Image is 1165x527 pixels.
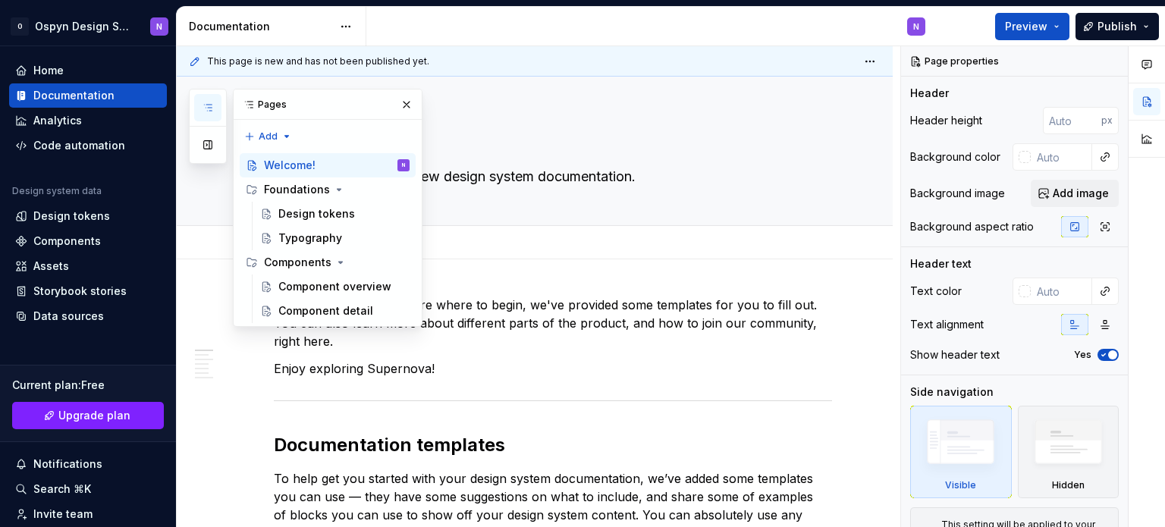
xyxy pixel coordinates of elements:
a: Invite team [9,502,167,526]
h2: Documentation templates [274,433,832,457]
div: Welcome! [264,158,316,173]
a: Typography [254,226,416,250]
a: Assets [9,254,167,278]
div: Analytics [33,113,82,128]
a: Storybook stories [9,279,167,303]
div: Documentation [189,19,332,34]
span: Add [259,130,278,143]
div: Header [910,86,949,101]
a: Component detail [254,299,416,323]
div: O [11,17,29,36]
a: Design tokens [254,202,416,226]
div: Header height [910,113,982,128]
button: Preview [995,13,1069,40]
label: Yes [1074,349,1091,361]
div: Background image [910,186,1005,201]
div: Design system data [12,185,102,197]
div: Text alignment [910,317,984,332]
div: Foundations [240,177,416,202]
input: Auto [1031,143,1092,171]
div: Hidden [1052,479,1085,491]
div: Component overview [278,279,391,294]
div: Home [33,63,64,78]
div: Code automation [33,138,125,153]
div: Current plan : Free [12,378,164,393]
button: Add [240,126,297,147]
span: This page is new and has not been published yet. [207,55,429,67]
a: Design tokens [9,204,167,228]
div: Ospyn Design System [35,19,132,34]
button: Notifications [9,452,167,476]
button: Add image [1031,180,1119,207]
a: Documentation [9,83,167,108]
p: In case you're not too sure where to begin, we've provided some templates for you to fill out. Yo... [274,296,832,350]
div: Components [240,250,416,274]
a: Code automation [9,133,167,158]
div: Hidden [1018,406,1119,498]
input: Auto [1031,278,1092,305]
span: Publish [1097,19,1137,34]
button: Upgrade plan [12,402,164,429]
div: Notifications [33,456,102,472]
div: Visible [945,479,976,491]
div: Background aspect ratio [910,219,1034,234]
div: Visible [910,406,1012,498]
button: Publish [1076,13,1159,40]
div: Storybook stories [33,284,127,299]
div: Components [33,234,101,249]
textarea: Welcome! [271,125,829,162]
div: Assets [33,259,69,274]
div: Page tree [240,153,416,323]
div: Design tokens [33,209,110,224]
div: Design tokens [278,206,355,221]
button: Search ⌘K [9,477,167,501]
p: px [1101,114,1113,127]
div: Side navigation [910,384,994,400]
input: Auto [1043,107,1101,134]
div: N [156,20,162,33]
div: Search ⌘K [33,482,91,497]
div: N [402,158,405,173]
div: Documentation [33,88,115,103]
span: Preview [1005,19,1047,34]
div: Invite team [33,507,93,522]
div: Pages [234,89,422,120]
a: Component overview [254,274,416,299]
button: OOspyn Design SystemN [3,10,173,42]
div: Header text [910,256,972,271]
div: Show header text [910,347,1000,362]
div: Foundations [264,182,330,197]
textarea: You’ve landed in your new design system documentation. [271,165,829,189]
div: Data sources [33,309,104,324]
a: Welcome!N [240,153,416,177]
a: Home [9,58,167,83]
div: Components [264,255,331,270]
p: Enjoy exploring Supernova! [274,359,832,378]
div: Component detail [278,303,373,318]
a: Components [9,229,167,253]
a: Analytics [9,108,167,133]
span: Add image [1053,186,1109,201]
div: Background color [910,149,1000,165]
div: Text color [910,284,962,299]
div: Typography [278,231,342,246]
span: Upgrade plan [58,408,130,423]
div: N [913,20,919,33]
a: Data sources [9,304,167,328]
